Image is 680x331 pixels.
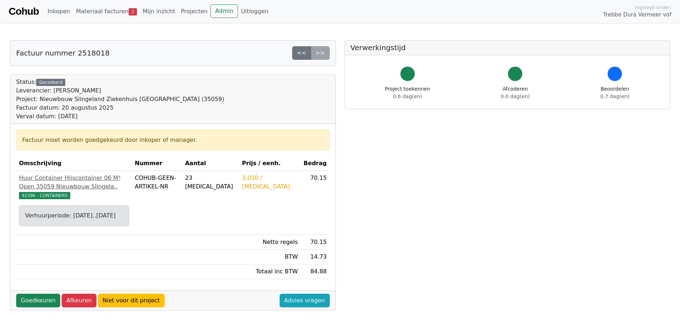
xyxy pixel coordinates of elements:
div: Verhuurperiode: [DATE]..[DATE] [25,211,123,220]
div: Status: [16,78,224,121]
div: 23 [MEDICAL_DATA] [185,174,236,191]
td: 70.15 [301,235,330,250]
a: Materiaal facturen2 [73,4,140,19]
a: Cohub [9,3,39,20]
a: Inkopen [44,4,73,19]
a: Uitloggen [238,4,271,19]
span: 2 [129,8,137,15]
a: Niet voor dit project [98,294,165,307]
h5: Factuur nummer 2518018 [16,49,110,57]
a: Afkeuren [62,294,96,307]
div: Project toekennen [385,85,430,100]
td: 84.88 [301,264,330,279]
span: Trebbe Dura Vermeer vof [603,11,671,19]
a: Goedkeuren [16,294,60,307]
a: Mijn inzicht [140,4,178,19]
td: BTW [239,250,301,264]
div: Beoordelen [600,85,629,100]
th: Prijs / eenh. [239,156,301,171]
th: Omschrijving [16,156,132,171]
span: 0.7 dag(en) [600,93,629,99]
span: Ingelogd onder: [635,4,671,11]
div: Leverancier: [PERSON_NAME] [16,86,224,95]
a: Projecten [178,4,210,19]
td: COHUB-GEEN-ARTIKEL-NR [132,171,182,235]
td: Netto regels [239,235,301,250]
td: 14.73 [301,250,330,264]
div: Factuur moet worden goedgekeurd door inkoper of manager. [22,136,324,144]
div: Factuur datum: 20 augustus 2025 [16,104,224,112]
th: Bedrag [301,156,330,171]
a: Admin [210,4,238,18]
a: Huur Container Hijscontainer 06 M³ Open 35059 Nieuwbouw Slingela..92396 - CONTAINERS [19,174,129,200]
td: 70.15 [301,171,330,235]
a: << [292,46,311,60]
span: 92396 - CONTAINERS [19,192,70,199]
h5: Verwerkingstijd [351,43,664,52]
span: 0.6 dag(en) [393,93,422,99]
th: Aantal [182,156,239,171]
div: 3.050 / [MEDICAL_DATA] [242,174,298,191]
td: Totaal inc BTW [239,264,301,279]
div: Huur Container Hijscontainer 06 M³ Open 35059 Nieuwbouw Slingela.. [19,174,129,191]
span: 0.0 dag(en) [501,93,530,99]
div: Project: Nieuwbouw Slingeland Ziekenhuis [GEOGRAPHIC_DATA] (35059) [16,95,224,104]
div: Verval datum: [DATE] [16,112,224,121]
a: Advies vragen [280,294,330,307]
div: Gecodeerd [36,79,65,86]
div: Afcoderen [501,85,530,100]
th: Nummer [132,156,182,171]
